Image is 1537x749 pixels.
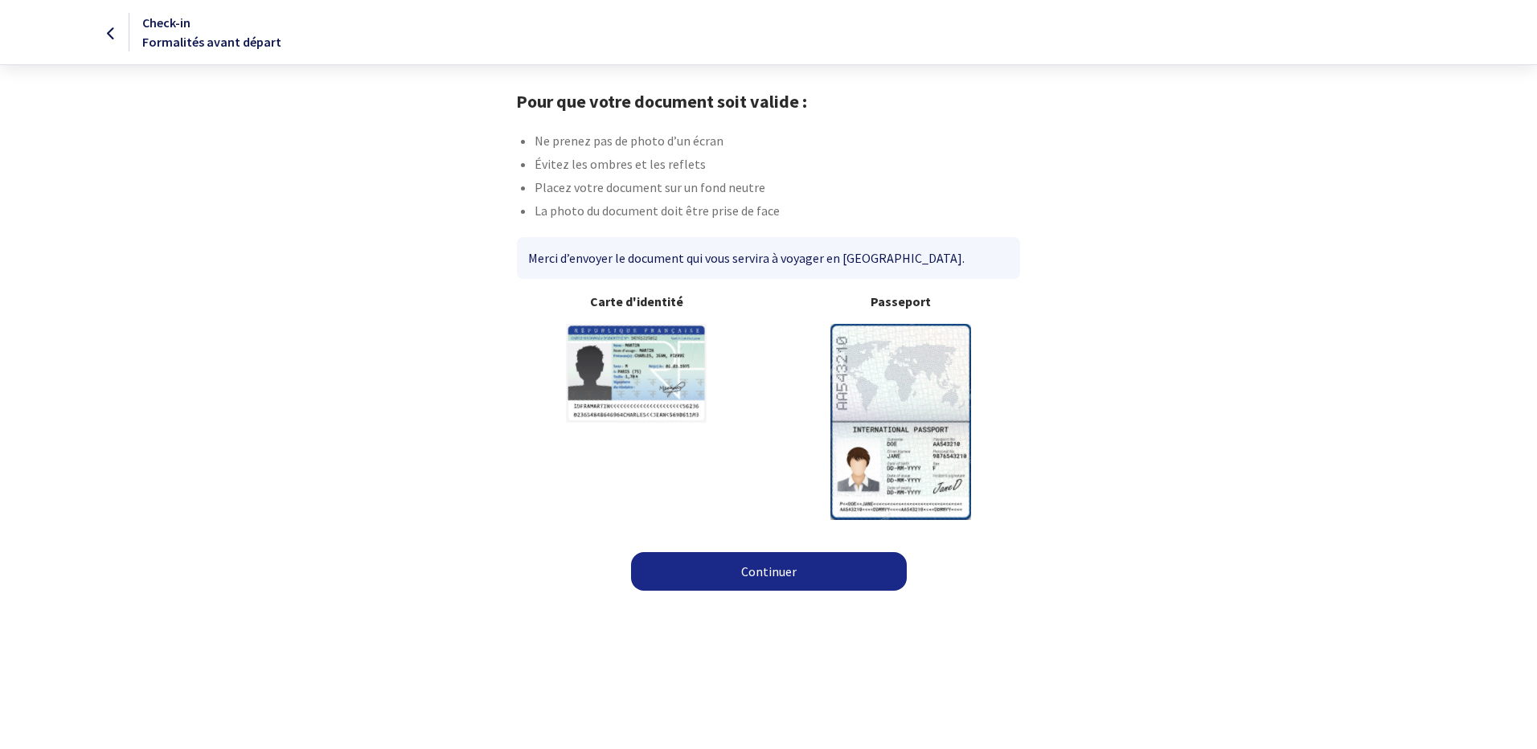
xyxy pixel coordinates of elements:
a: Continuer [631,552,907,591]
img: illuCNI.svg [566,324,707,423]
li: Évitez les ombres et les reflets [535,154,1020,178]
h1: Pour que votre document soit valide : [516,91,1020,112]
b: Passeport [781,292,1020,311]
li: Placez votre document sur un fond neutre [535,178,1020,201]
b: Carte d'identité [517,292,756,311]
img: illuPasseport.svg [830,324,971,519]
div: Merci d’envoyer le document qui vous servira à voyager en [GEOGRAPHIC_DATA]. [517,237,1019,279]
li: La photo du document doit être prise de face [535,201,1020,224]
li: Ne prenez pas de photo d’un écran [535,131,1020,154]
span: Check-in Formalités avant départ [142,14,281,50]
